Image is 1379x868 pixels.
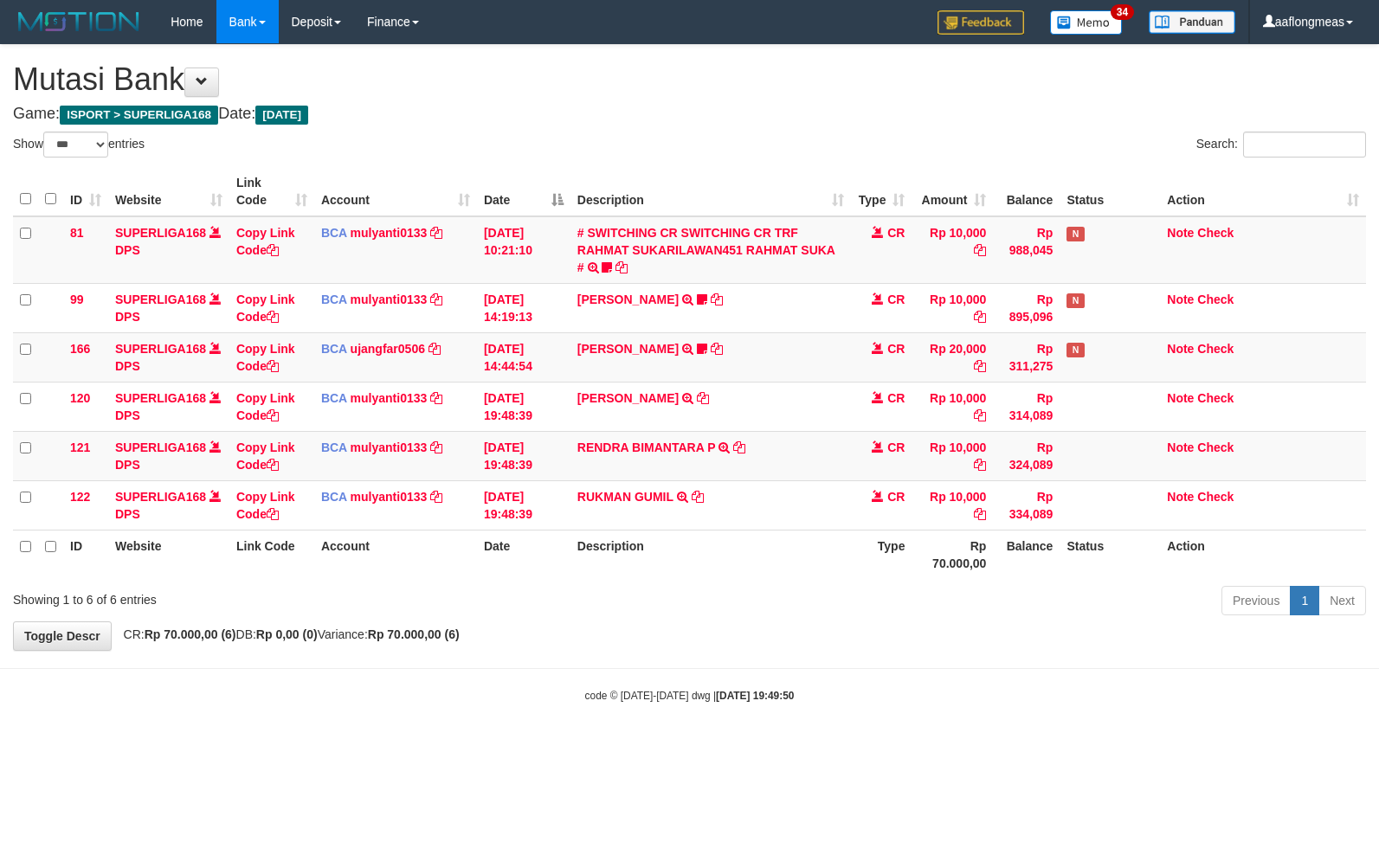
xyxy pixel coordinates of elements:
[912,530,993,579] th: Rp 70.000,00
[236,293,295,324] a: Copy Link Code
[912,283,993,332] td: Rp 10,000
[851,167,912,216] th: Type: activate to sort column ascending
[13,62,1366,97] h1: Mutasi Bank
[1149,10,1235,34] img: panduan.png
[229,530,314,579] th: Link Code
[351,342,425,356] a: ujangfar0506
[70,490,90,504] span: 122
[351,226,428,240] a: mulyanti0133
[615,260,628,274] a: Copy # SWITCHING CR SWITCHING CR TRF RAHMAT SUKARILAWAN451 RAHMAT SUKA # to clipboard
[115,490,206,504] a: SUPERLIGA168
[430,293,442,306] a: Copy mulyanti0133 to clipboard
[1167,226,1194,240] a: Note
[43,132,108,158] select: Showentries
[993,382,1060,431] td: Rp 314,089
[115,226,206,240] a: SUPERLIGA168
[577,342,679,356] a: [PERSON_NAME]
[1050,10,1123,35] img: Button%20Memo.svg
[477,332,570,382] td: [DATE] 14:44:54
[1066,227,1084,241] span: Has Note
[711,293,723,306] a: Copy MUHAMMAD REZA to clipboard
[912,480,993,530] td: Rp 10,000
[229,167,314,216] th: Link Code: activate to sort column ascending
[236,226,295,257] a: Copy Link Code
[70,293,84,306] span: 99
[108,216,229,284] td: DPS
[1196,132,1366,158] label: Search:
[577,440,715,454] a: RENDRA BIMANTARA P
[70,440,90,454] span: 121
[974,408,986,422] a: Copy Rp 10,000 to clipboard
[1318,586,1366,615] a: Next
[477,216,570,284] td: [DATE] 10:21:10
[13,621,112,651] a: Toggle Descr
[108,283,229,332] td: DPS
[430,440,442,454] a: Copy mulyanti0133 to clipboard
[13,9,145,35] img: MOTION_logo.png
[887,391,905,405] span: CR
[1167,490,1194,504] a: Note
[1197,440,1234,454] a: Check
[236,490,295,521] a: Copy Link Code
[1243,132,1366,158] input: Search:
[430,490,442,504] a: Copy mulyanti0133 to clipboard
[1290,586,1319,615] a: 1
[477,480,570,530] td: [DATE] 19:48:39
[912,167,993,216] th: Amount: activate to sort column ascending
[1060,167,1160,216] th: Status
[851,530,912,579] th: Type
[108,382,229,431] td: DPS
[145,627,236,641] strong: Rp 70.000,00 (6)
[912,332,993,382] td: Rp 20,000
[108,332,229,382] td: DPS
[321,391,347,405] span: BCA
[430,391,442,405] a: Copy mulyanti0133 to clipboard
[1111,4,1134,20] span: 34
[13,132,145,158] label: Show entries
[108,530,229,579] th: Website
[430,226,442,240] a: Copy mulyanti0133 to clipboard
[1160,167,1366,216] th: Action: activate to sort column ascending
[13,584,562,608] div: Showing 1 to 6 of 6 entries
[711,342,723,356] a: Copy NOVEN ELING PRAYOG to clipboard
[429,342,441,356] a: Copy ujangfar0506 to clipboard
[477,167,570,216] th: Date: activate to sort column descending
[115,342,206,356] a: SUPERLIGA168
[577,226,835,274] a: # SWITCHING CR SWITCHING CR TRF RAHMAT SUKARILAWAN451 RAHMAT SUKA #
[321,342,347,356] span: BCA
[108,167,229,216] th: Website: activate to sort column ascending
[993,530,1060,579] th: Balance
[477,530,570,579] th: Date
[108,480,229,530] td: DPS
[1197,226,1234,240] a: Check
[1167,342,1194,356] a: Note
[993,332,1060,382] td: Rp 311,275
[115,391,206,405] a: SUPERLIGA168
[887,226,905,240] span: CR
[912,431,993,480] td: Rp 10,000
[1167,293,1194,306] a: Note
[321,490,347,504] span: BCA
[974,243,986,257] a: Copy Rp 10,000 to clipboard
[974,458,986,472] a: Copy Rp 10,000 to clipboard
[351,391,428,405] a: mulyanti0133
[887,490,905,504] span: CR
[477,431,570,480] td: [DATE] 19:48:39
[351,490,428,504] a: mulyanti0133
[1066,343,1084,357] span: Has Note
[1197,490,1234,504] a: Check
[314,530,477,579] th: Account
[115,440,206,454] a: SUPERLIGA168
[974,310,986,324] a: Copy Rp 10,000 to clipboard
[1197,293,1234,306] a: Check
[887,440,905,454] span: CR
[716,690,794,702] strong: [DATE] 19:49:50
[938,10,1024,35] img: Feedback.jpg
[477,382,570,431] td: [DATE] 19:48:39
[70,226,84,240] span: 81
[321,440,347,454] span: BCA
[236,391,295,422] a: Copy Link Code
[974,359,986,373] a: Copy Rp 20,000 to clipboard
[236,342,295,373] a: Copy Link Code
[1221,586,1291,615] a: Previous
